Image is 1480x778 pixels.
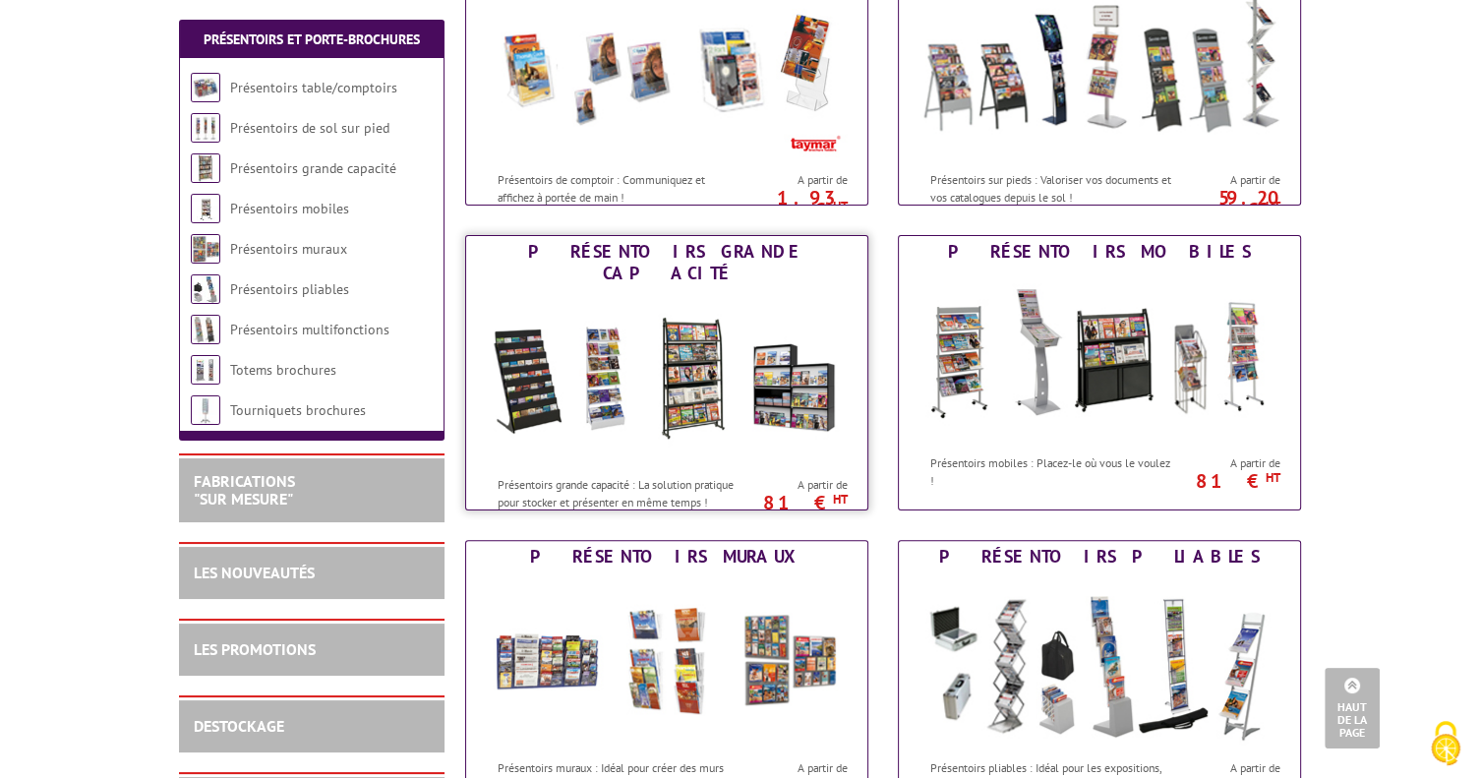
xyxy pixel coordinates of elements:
[230,159,396,177] a: Présentoirs grande capacité
[737,192,847,215] p: 1.93 €
[230,119,389,137] a: Présentoirs de sol sur pied
[204,30,420,48] a: Présentoirs et Porte-brochures
[746,760,847,776] span: A partir de
[230,361,336,379] a: Totems brochures
[191,234,220,264] img: Présentoirs muraux
[230,321,389,338] a: Présentoirs multifonctions
[832,198,847,214] sup: HT
[485,572,849,749] img: Présentoirs muraux
[191,194,220,223] img: Présentoirs mobiles
[904,546,1295,568] div: Présentoirs pliables
[1265,198,1279,214] sup: HT
[191,274,220,304] img: Présentoirs pliables
[191,153,220,183] img: Présentoirs grande capacité
[498,171,741,205] p: Présentoirs de comptoir : Communiquez et affichez à portée de main !
[194,716,284,736] a: DESTOCKAGE
[191,113,220,143] img: Présentoirs de sol sur pied
[230,200,349,217] a: Présentoirs mobiles
[194,639,316,659] a: LES PROMOTIONS
[230,240,347,258] a: Présentoirs muraux
[904,241,1295,263] div: Présentoirs mobiles
[194,563,315,582] a: LES NOUVEAUTÉS
[191,395,220,425] img: Tourniquets brochures
[1169,475,1279,487] p: 81 €
[832,491,847,508] sup: HT
[918,572,1281,749] img: Présentoirs pliables
[498,476,741,509] p: Présentoirs grande capacité : La solution pratique pour stocker et présenter en même temps !
[737,497,847,509] p: 81 €
[465,235,868,510] a: Présentoirs grande capacité Présentoirs grande capacité Présentoirs grande capacité : La solution...
[191,355,220,385] img: Totems brochures
[230,401,366,419] a: Tourniquets brochures
[1421,719,1470,768] img: Cookies (fenêtre modale)
[471,241,862,284] div: Présentoirs grande capacité
[191,315,220,344] img: Présentoirs multifonctions
[1179,760,1279,776] span: A partir de
[471,546,862,568] div: Présentoirs muraux
[485,289,849,466] img: Présentoirs grande capacité
[1265,469,1279,486] sup: HT
[191,73,220,102] img: Présentoirs table/comptoirs
[194,471,295,509] a: FABRICATIONS"Sur Mesure"
[230,280,349,298] a: Présentoirs pliables
[1169,192,1279,215] p: 59.20 €
[746,477,847,493] span: A partir de
[1325,668,1380,748] a: Haut de la page
[746,172,847,188] span: A partir de
[930,454,1174,488] p: Présentoirs mobiles : Placez-le où vous le voulez !
[918,268,1281,445] img: Présentoirs mobiles
[1179,172,1279,188] span: A partir de
[1179,455,1279,471] span: A partir de
[930,171,1174,205] p: Présentoirs sur pieds : Valoriser vos documents et vos catalogues depuis le sol !
[898,235,1301,510] a: Présentoirs mobiles Présentoirs mobiles Présentoirs mobiles : Placez-le où vous le voulez ! A par...
[230,79,397,96] a: Présentoirs table/comptoirs
[1411,711,1480,778] button: Cookies (fenêtre modale)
